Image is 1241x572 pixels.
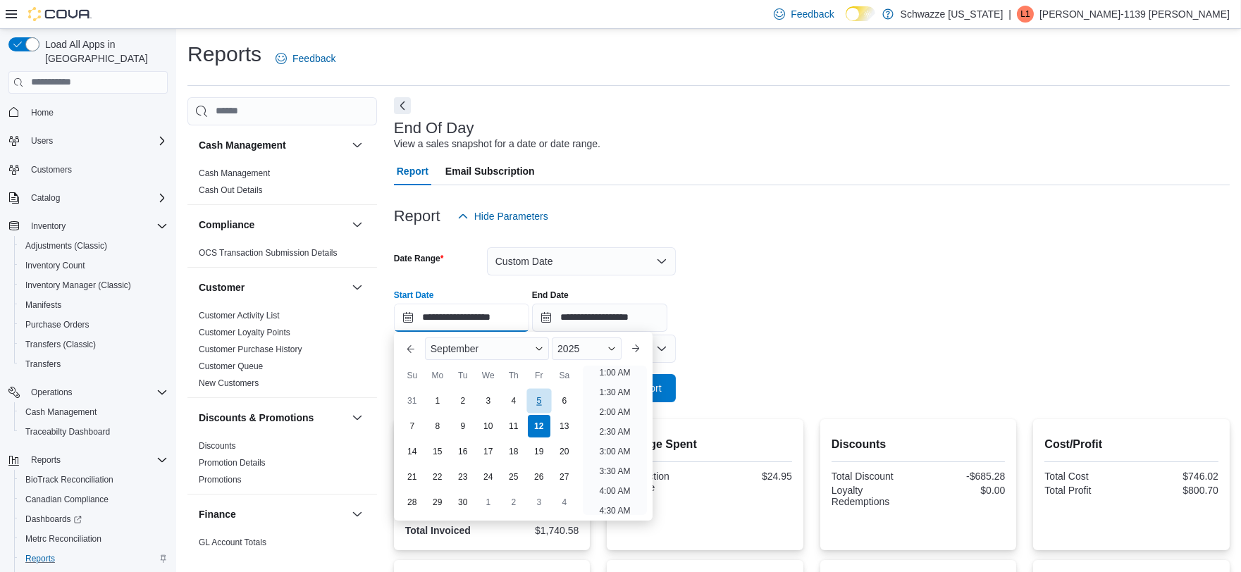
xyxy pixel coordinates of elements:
span: Discounts [199,440,236,452]
button: Cash Management [14,402,173,422]
span: Dark Mode [846,21,846,22]
span: Dashboards [25,514,82,525]
button: Compliance [349,216,366,233]
button: Inventory Manager (Classic) [14,275,173,295]
div: day-8 [426,415,449,437]
strong: Total Invoiced [405,525,471,536]
span: Promotion Details [199,457,266,468]
div: Total Profit [1044,485,1128,496]
div: Discounts & Promotions [187,437,377,494]
button: Finance [349,506,366,523]
div: $800.70 [1135,485,1218,496]
div: day-25 [502,466,525,488]
span: Transfers (Classic) [20,336,168,353]
span: Cash Out Details [199,185,263,196]
span: Customer Loyalty Points [199,327,290,338]
a: Promotions [199,475,242,485]
div: day-14 [401,440,424,463]
button: Customers [3,159,173,180]
span: L1 [1020,6,1030,23]
div: day-31 [401,390,424,412]
div: day-1 [477,491,500,514]
h1: Reports [187,40,261,68]
button: Customer [349,279,366,296]
li: 2:00 AM [593,404,636,421]
a: Customer Loyalty Points [199,328,290,337]
button: Finance [199,507,346,521]
span: Email Subscription [445,157,535,185]
span: Traceabilty Dashboard [25,426,110,437]
span: Hide Parameters [474,209,548,223]
div: $746.02 [1135,471,1218,482]
div: Compliance [187,244,377,267]
button: Reports [14,549,173,568]
button: Cash Management [199,138,346,152]
span: Manifests [25,299,61,311]
div: day-5 [526,388,551,413]
button: Inventory [3,216,173,236]
a: New Customers [199,378,259,388]
div: day-4 [502,390,525,412]
div: day-3 [477,390,500,412]
label: Date Range [394,253,444,264]
span: Purchase Orders [25,319,89,330]
button: Inventory Count [14,256,173,275]
span: Cash Management [25,406,97,418]
span: Inventory [31,220,66,232]
h3: End Of Day [394,120,474,137]
div: Loyalty Redemptions [832,485,915,507]
button: Transfers (Classic) [14,335,173,354]
button: Catalog [3,188,173,208]
div: Mo [426,364,449,387]
span: Customers [31,164,72,175]
span: Users [25,132,168,149]
p: [PERSON_NAME]-1139 [PERSON_NAME] [1039,6,1230,23]
div: Button. Open the year selector. 2025 is currently selected. [552,337,622,360]
div: day-12 [528,415,550,437]
div: day-10 [477,415,500,437]
div: day-22 [426,466,449,488]
button: Operations [3,383,173,402]
span: Operations [25,384,168,401]
div: day-9 [452,415,474,437]
a: BioTrack Reconciliation [20,471,119,488]
div: View a sales snapshot for a date or date range. [394,137,600,151]
a: Home [25,104,59,121]
span: Transfers [25,359,61,370]
button: Discounts & Promotions [199,411,346,425]
button: Open list of options [656,343,667,354]
a: Transfers [20,356,66,373]
span: Customer Purchase History [199,344,302,355]
div: day-11 [502,415,525,437]
div: September, 2025 [400,388,577,515]
div: We [477,364,500,387]
span: BioTrack Reconciliation [25,474,113,485]
ul: Time [583,366,647,515]
div: day-24 [477,466,500,488]
span: New Customers [199,378,259,389]
button: Canadian Compliance [14,490,173,509]
button: Previous Month [400,337,422,360]
span: Cash Management [199,168,270,179]
span: Reports [20,550,168,567]
a: Customer Queue [199,361,263,371]
div: day-6 [553,390,576,412]
a: Canadian Compliance [20,491,114,508]
span: Feedback [791,7,834,21]
div: day-2 [502,491,525,514]
div: day-13 [553,415,576,437]
span: Reports [25,553,55,564]
h2: Cost/Profit [1044,436,1218,453]
a: Manifests [20,297,67,313]
span: 2025 [557,343,579,354]
a: Customer Activity List [199,311,280,321]
span: GL Transactions [199,554,260,565]
li: 3:30 AM [593,463,636,480]
a: Customer Purchase History [199,344,302,354]
div: day-23 [452,466,474,488]
a: Inventory Manager (Classic) [20,277,137,294]
div: Total Cost [1044,471,1128,482]
div: Customer [187,307,377,397]
span: Customer Activity List [199,310,280,321]
h3: Customer [199,280,245,294]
